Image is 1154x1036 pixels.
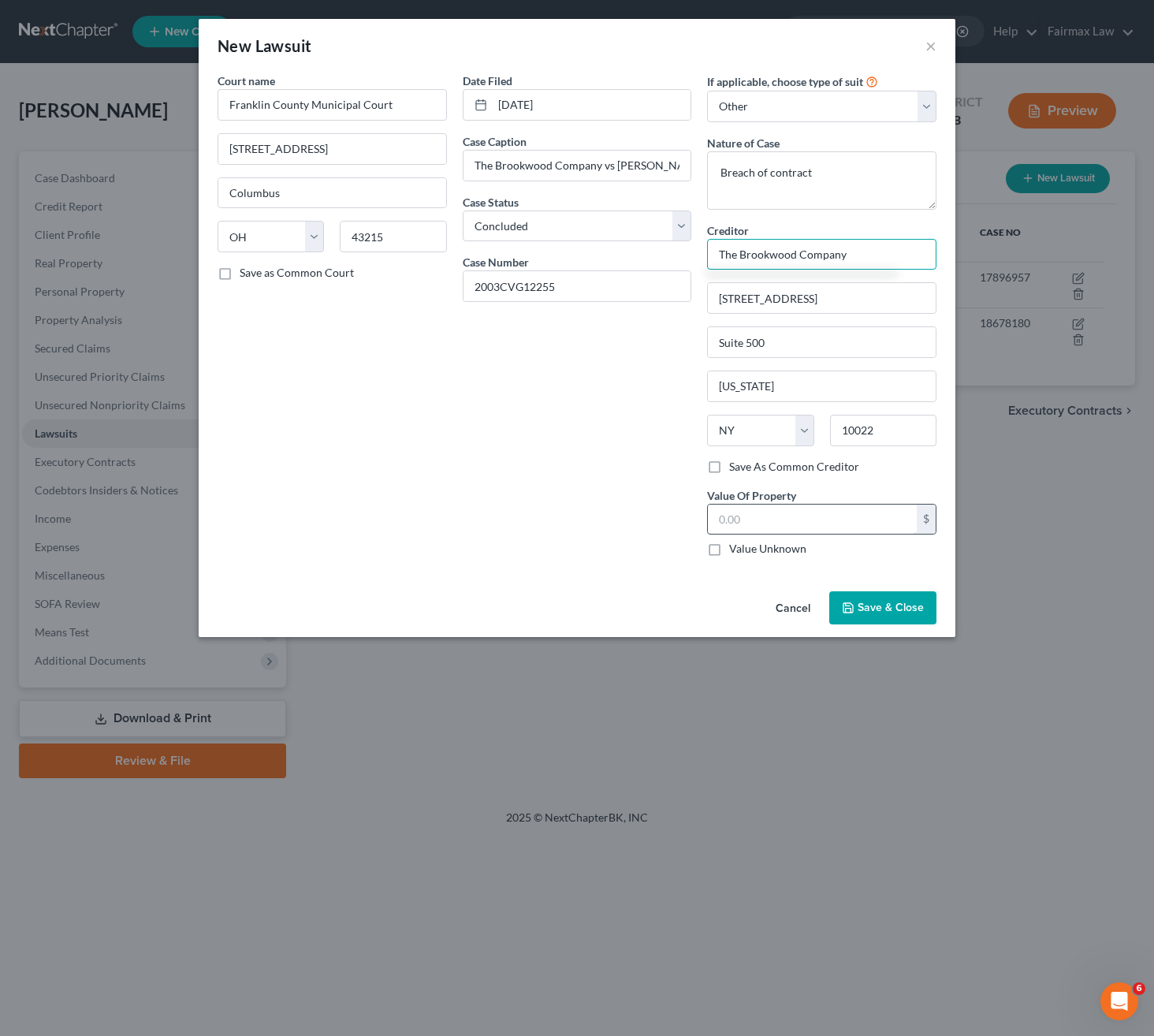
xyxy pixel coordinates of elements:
input: Search court by name... [218,89,447,121]
input: Enter zip... [830,415,936,446]
button: Cancel [763,593,823,624]
label: Value Unknown [729,541,806,557]
label: If applicable, choose type of suit [707,73,863,90]
span: Lawsuit [255,36,312,55]
input: Enter address... [708,283,936,313]
span: Save & Close [858,601,924,614]
label: Case Caption [463,133,527,150]
input: 0.00 [708,505,917,535]
button: Save & Close [829,591,936,624]
input: MM/DD/YYYY [493,90,691,120]
input: -- [463,151,691,181]
label: Value Of Property [707,487,796,504]
label: Save as Common Court [240,265,354,281]
span: New [218,36,251,55]
div: $ [917,505,936,535]
input: Enter city... [708,371,936,401]
span: Court name [218,74,275,88]
label: Nature of Case [707,135,780,151]
label: Date Filed [463,73,512,89]
button: × [925,36,936,55]
input: Enter city... [218,178,446,208]
span: Creditor [707,224,749,237]
span: 6 [1133,982,1145,995]
input: Search creditor by name... [707,239,936,270]
input: Apt, Suite, etc... [708,327,936,357]
iframe: Intercom live chat [1100,982,1138,1020]
span: Case Status [463,196,519,209]
input: Enter zip... [340,221,446,252]
input: # [463,271,691,301]
label: Case Number [463,254,529,270]
label: Save As Common Creditor [729,459,859,475]
input: Enter address... [218,134,446,164]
